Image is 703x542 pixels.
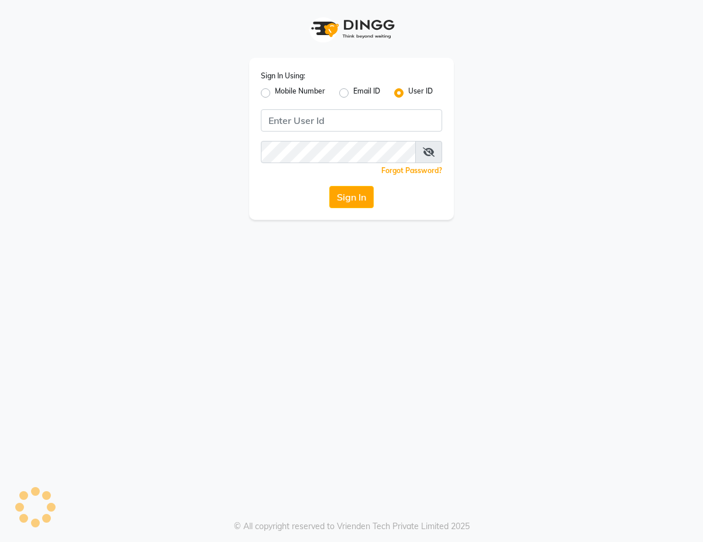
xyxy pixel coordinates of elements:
[261,141,416,163] input: Username
[353,86,380,100] label: Email ID
[261,109,442,132] input: Username
[381,166,442,175] a: Forgot Password?
[275,86,325,100] label: Mobile Number
[305,12,398,46] img: logo1.svg
[408,86,433,100] label: User ID
[261,71,305,81] label: Sign In Using:
[329,186,374,208] button: Sign In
